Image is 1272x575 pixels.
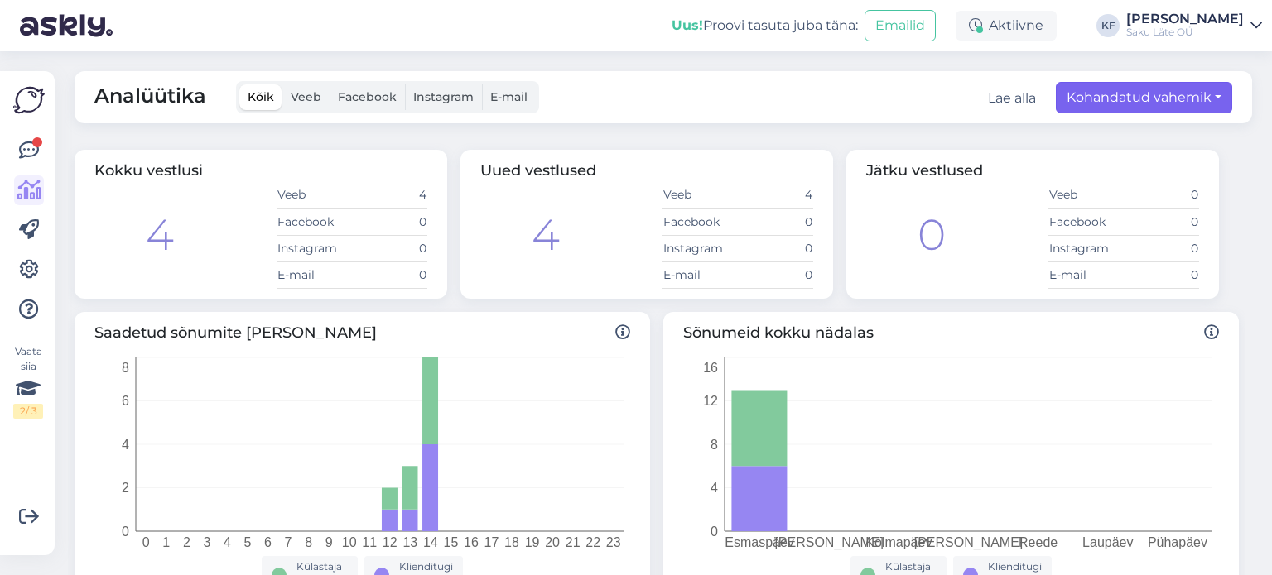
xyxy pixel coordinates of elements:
tspan: 1 [162,535,170,549]
tspan: 2 [122,481,129,495]
span: Analüütika [94,81,206,113]
tspan: 12 [703,394,718,408]
div: Külastaja [885,559,937,574]
tspan: 7 [285,535,292,549]
td: Instagram [662,235,738,261]
span: Facebook [338,89,397,104]
div: KF [1096,14,1120,37]
td: 0 [738,235,813,261]
div: 2 / 3 [13,404,43,419]
td: E-mail [662,261,738,288]
div: 0 [918,203,946,267]
div: Klienditugi [988,559,1042,574]
tspan: Pühapäev [1148,535,1207,549]
tspan: 8 [122,360,129,374]
td: 0 [1124,261,1199,288]
tspan: 18 [504,535,519,549]
span: Veeb [291,89,321,104]
tspan: 10 [342,535,357,549]
div: Klienditugi [399,559,453,574]
button: Kohandatud vahemik [1056,82,1232,113]
td: 0 [1124,182,1199,208]
td: 0 [352,208,427,235]
a: [PERSON_NAME]Saku Läte OÜ [1126,12,1262,39]
tspan: 14 [423,535,438,549]
img: Askly Logo [13,84,45,116]
tspan: 4 [122,437,129,451]
tspan: 0 [711,524,718,538]
tspan: Laupäev [1082,535,1133,549]
tspan: 17 [484,535,499,549]
td: Instagram [1048,235,1124,261]
tspan: 3 [203,535,210,549]
tspan: 16 [703,360,718,374]
span: Kõik [248,89,274,104]
tspan: 20 [545,535,560,549]
td: 0 [1124,208,1199,235]
div: 4 [146,203,174,267]
tspan: Reede [1019,535,1058,549]
span: Instagram [413,89,474,104]
tspan: 13 [402,535,417,549]
tspan: 22 [585,535,600,549]
td: 0 [352,261,427,288]
div: Külastaja [296,559,348,574]
div: 4 [532,203,560,267]
tspan: 23 [606,535,621,549]
tspan: 8 [305,535,312,549]
tspan: 4 [224,535,231,549]
button: Lae alla [988,89,1036,108]
tspan: 0 [122,524,129,538]
td: 0 [738,261,813,288]
td: 0 [352,235,427,261]
tspan: Esmaspäev [725,535,794,549]
tspan: 2 [183,535,190,549]
tspan: 11 [362,535,377,549]
span: Uued vestlused [480,161,596,180]
td: Facebook [662,208,738,235]
tspan: [PERSON_NAME] [914,535,1024,550]
td: Instagram [277,235,352,261]
div: Aktiivne [956,11,1057,41]
tspan: 21 [566,535,581,549]
span: E-mail [490,89,528,104]
tspan: [PERSON_NAME] [774,535,884,550]
tspan: 6 [264,535,272,549]
td: Veeb [1048,182,1124,208]
div: [PERSON_NAME] [1126,12,1244,26]
td: 4 [738,182,813,208]
td: 4 [352,182,427,208]
tspan: 9 [325,535,333,549]
td: Veeb [277,182,352,208]
td: E-mail [277,261,352,288]
div: Vaata siia [13,344,43,419]
span: Saadetud sõnumite [PERSON_NAME] [94,322,630,344]
button: Emailid [865,10,936,41]
span: Sõnumeid kokku nädalas [683,322,1219,344]
td: Facebook [1048,208,1124,235]
td: Veeb [662,182,738,208]
tspan: 5 [244,535,252,549]
tspan: 12 [383,535,397,549]
span: Kokku vestlusi [94,161,203,180]
tspan: 16 [464,535,479,549]
td: 0 [1124,235,1199,261]
tspan: 0 [142,535,150,549]
tspan: 19 [525,535,540,549]
tspan: 6 [122,394,129,408]
tspan: 8 [711,437,718,451]
tspan: 4 [711,481,718,495]
tspan: 15 [443,535,458,549]
div: Saku Läte OÜ [1126,26,1244,39]
tspan: Kolmapäev [865,535,932,549]
td: E-mail [1048,261,1124,288]
td: Facebook [277,208,352,235]
b: Uus! [672,17,703,33]
div: Proovi tasuta juba täna: [672,16,858,36]
span: Jätku vestlused [866,161,983,180]
td: 0 [738,208,813,235]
